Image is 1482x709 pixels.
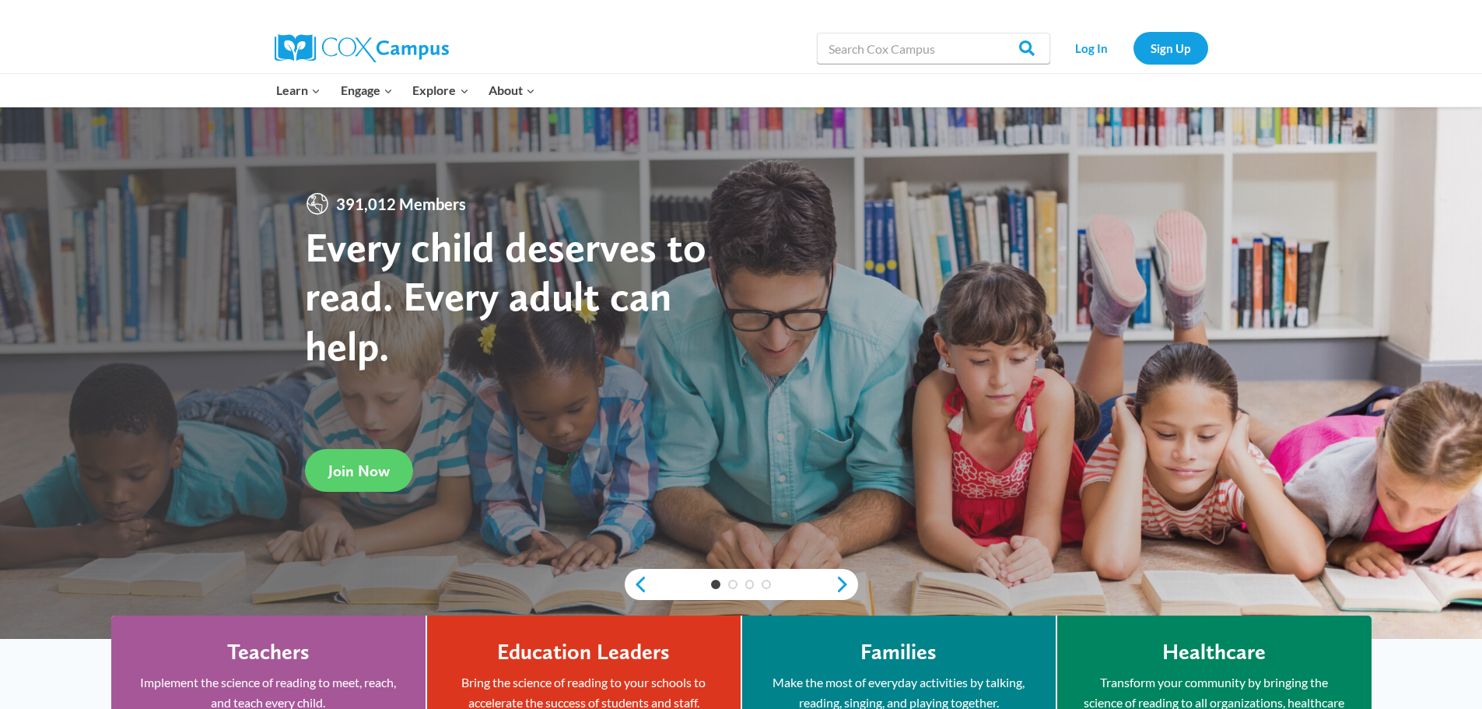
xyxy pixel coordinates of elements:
[1133,32,1208,64] a: Sign Up
[835,575,858,594] a: next
[275,34,449,62] img: Cox Campus
[341,80,393,100] span: Engage
[762,580,771,589] a: 4
[745,580,755,589] a: 3
[860,639,937,665] h4: Families
[328,462,390,480] span: Join Now
[267,74,545,107] nav: Primary Navigation
[330,191,472,216] span: 391,012 Members
[305,222,706,370] strong: Every child deserves to read. Every adult can help.
[728,580,737,589] a: 2
[1058,32,1126,64] a: Log In
[1162,639,1266,665] h4: Healthcare
[276,80,321,100] span: Learn
[227,639,310,665] h4: Teachers
[817,33,1050,64] input: Search Cox Campus
[412,80,468,100] span: Explore
[305,449,413,492] a: Join Now
[625,569,858,600] div: content slider buttons
[625,575,648,594] a: previous
[489,80,535,100] span: About
[1058,32,1208,64] nav: Secondary Navigation
[497,639,670,665] h4: Education Leaders
[711,580,720,589] a: 1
